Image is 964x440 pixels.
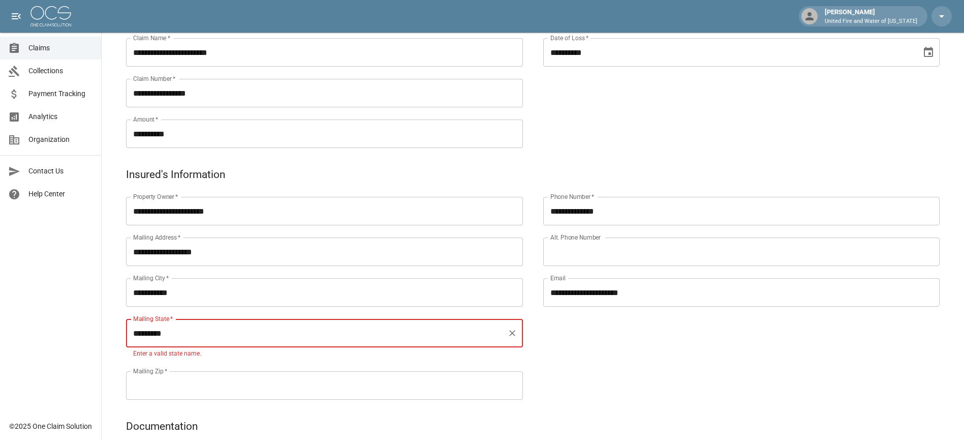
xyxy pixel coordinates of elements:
span: Claims [28,43,93,53]
label: Alt. Phone Number [550,233,601,242]
label: Property Owner [133,192,178,201]
span: Analytics [28,111,93,122]
label: Mailing Address [133,233,180,242]
label: Claim Name [133,34,170,42]
span: Organization [28,134,93,145]
label: Claim Number [133,74,175,83]
span: Collections [28,66,93,76]
label: Mailing Zip [133,367,168,375]
label: Mailing State [133,314,173,323]
img: ocs-logo-white-transparent.png [30,6,71,26]
span: Contact Us [28,166,93,177]
p: United Fire and Water of [US_STATE] [825,17,917,26]
button: Choose date, selected date is Sep 9, 2025 [918,42,939,63]
label: Phone Number [550,192,594,201]
p: Enter a valid state name. [133,349,516,359]
label: Date of Loss [550,34,588,42]
div: © 2025 One Claim Solution [9,421,92,431]
label: Mailing City [133,274,169,282]
div: [PERSON_NAME] [821,7,921,25]
button: open drawer [6,6,26,26]
span: Help Center [28,189,93,199]
label: Email [550,274,566,282]
button: Clear [505,326,519,340]
label: Amount [133,115,159,124]
span: Payment Tracking [28,89,93,99]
